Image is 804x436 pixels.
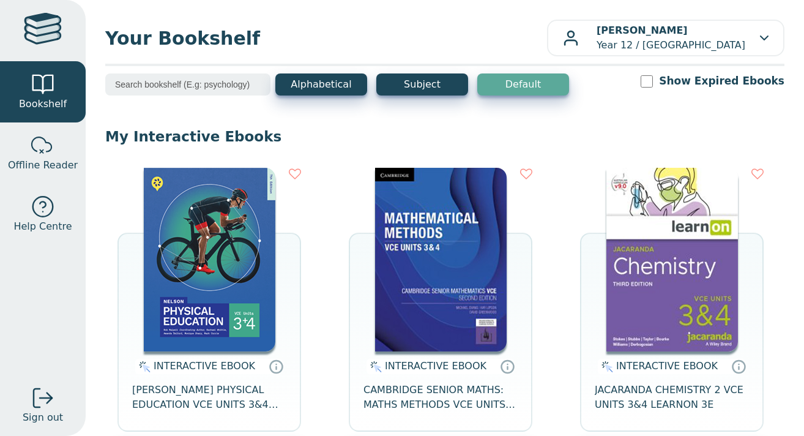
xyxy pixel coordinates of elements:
button: Default [477,73,569,96]
a: Interactive eBooks are accessed online via the publisher’s portal. They contain interactive resou... [500,359,515,374]
span: INTERACTIVE EBOOK [616,360,718,372]
img: 0a629092-725e-4f40-8030-eb320a91c761.png [144,168,275,351]
span: Bookshelf [19,97,67,111]
a: Interactive eBooks are accessed online via the publisher’s portal. They contain interactive resou... [269,359,283,374]
span: Offline Reader [8,158,78,173]
span: JACARANDA CHEMISTRY 2 VCE UNITS 3&4 LEARNON 3E [595,383,749,412]
span: INTERACTIVE EBOOK [385,360,486,372]
span: Sign out [23,410,63,425]
button: Alphabetical [275,73,367,96]
button: Subject [376,73,468,96]
button: [PERSON_NAME]Year 12 / [GEOGRAPHIC_DATA] [547,20,784,56]
span: [PERSON_NAME] PHYSICAL EDUCATION VCE UNITS 3&4 MINDTAP 7E [132,383,286,412]
span: INTERACTIVE EBOOK [154,360,255,372]
span: Your Bookshelf [105,24,547,52]
p: Year 12 / [GEOGRAPHIC_DATA] [597,23,745,53]
span: Help Centre [13,219,72,234]
img: 1d0ca453-b32c-426a-8524-af13d4c3580c.jpg [375,168,507,351]
p: My Interactive Ebooks [105,127,784,146]
a: Interactive eBooks are accessed online via the publisher’s portal. They contain interactive resou... [731,359,746,374]
label: Show Expired Ebooks [659,73,784,89]
img: 26fab5f5-bcf1-414e-b760-be04744acb8a.png [606,168,738,351]
b: [PERSON_NAME] [597,24,688,36]
input: Search bookshelf (E.g: psychology) [105,73,270,96]
img: interactive.svg [135,359,151,374]
img: interactive.svg [598,359,613,374]
span: CAMBRIDGE SENIOR MATHS: MATHS METHODS VCE UNITS 3&4 EBOOK 2E [363,383,518,412]
img: interactive.svg [367,359,382,374]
